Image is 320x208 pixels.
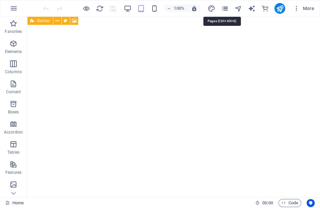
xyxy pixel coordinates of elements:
[262,199,273,207] span: 00 00
[8,109,19,115] p: Boxes
[5,170,21,175] p: Features
[7,150,19,155] p: Tables
[255,199,273,207] h6: Session time
[274,3,285,14] button: publish
[96,5,104,12] i: Reload page
[5,29,22,34] p: Favorites
[207,5,215,12] i: Design (Ctrl+Alt+Y)
[293,5,314,12] span: More
[5,49,22,54] p: Elements
[281,199,298,207] span: Code
[96,4,104,12] button: reload
[164,4,188,12] button: 100%
[248,4,256,12] button: text_generator
[174,4,184,12] h6: 100%
[248,5,255,12] i: AI Writer
[6,89,21,95] p: Content
[261,4,269,12] button: commerce
[5,69,22,74] p: Columns
[82,4,90,12] button: Click here to leave preview mode and continue editing
[307,199,315,207] button: Usercentrics
[207,4,215,12] button: design
[267,200,268,205] span: :
[37,19,50,23] span: Banner
[221,4,229,12] button: pages
[261,5,269,12] i: Commerce
[290,3,317,14] button: More
[276,5,283,12] i: Publish
[234,5,242,12] i: Navigator
[278,199,301,207] button: Code
[4,129,23,135] p: Accordion
[191,5,197,11] i: On resize automatically adjust zoom level to fit chosen device.
[234,4,242,12] button: navigator
[5,199,24,207] a: Click to cancel selection. Double-click to open Pages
